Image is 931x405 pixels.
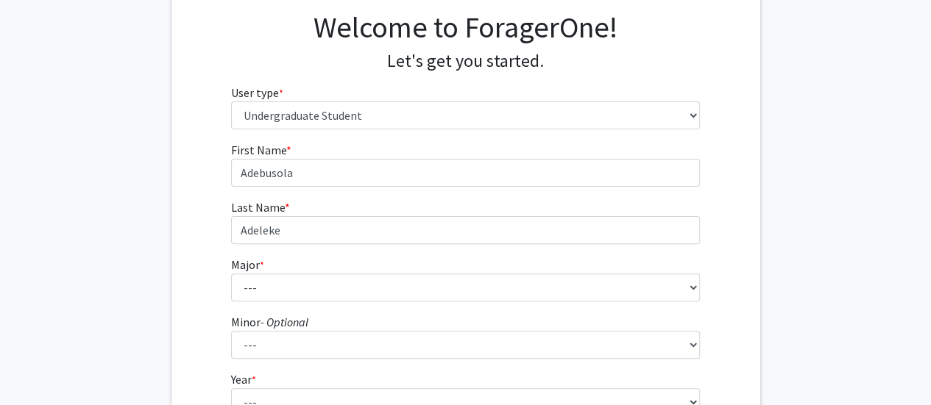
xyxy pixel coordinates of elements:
h4: Let's get you started. [231,51,700,72]
i: - Optional [261,315,308,329]
label: Minor [231,313,308,331]
label: Major [231,256,264,273]
iframe: Chat [11,339,63,394]
span: First Name [231,143,286,157]
label: Year [231,370,256,388]
span: Last Name [231,200,285,215]
label: User type [231,84,283,101]
h1: Welcome to ForagerOne! [231,10,700,45]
